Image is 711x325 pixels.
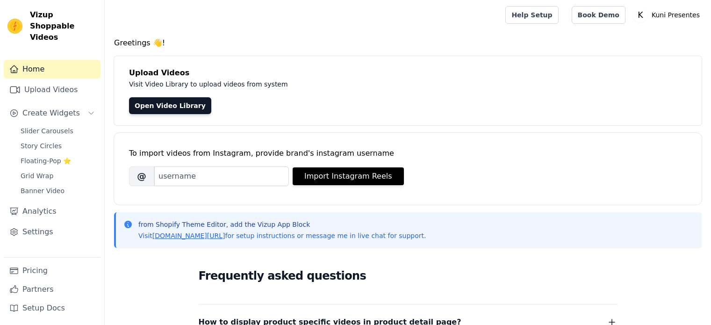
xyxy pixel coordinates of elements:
span: Create Widgets [22,108,80,119]
a: Home [4,60,101,79]
span: @ [129,166,154,186]
span: Story Circles [21,141,62,151]
h4: Greetings 👋! [114,37,702,49]
a: Upload Videos [4,80,101,99]
h4: Upload Videos [129,67,687,79]
span: Floating-Pop ⭐ [21,156,71,166]
a: Slider Carousels [15,124,101,137]
span: Slider Carousels [21,126,73,136]
p: Kuni Presentes [648,7,704,23]
a: Open Video Library [129,97,211,114]
text: K [638,10,643,20]
button: K Kuni Presentes [633,7,704,23]
h2: Frequently asked questions [199,267,618,285]
p: Visit Video Library to upload videos from system [129,79,548,90]
button: Import Instagram Reels [293,167,404,185]
a: Partners [4,280,101,299]
a: Story Circles [15,139,101,152]
div: To import videos from Instagram, provide brand's instagram username [129,148,687,159]
button: Create Widgets [4,104,101,123]
p: from Shopify Theme Editor, add the Vizup App Block [138,220,426,229]
a: Help Setup [505,6,558,24]
a: Book Demo [572,6,625,24]
a: [DOMAIN_NAME][URL] [152,232,225,239]
a: Grid Wrap [15,169,101,182]
span: Grid Wrap [21,171,53,181]
p: Visit for setup instructions or message me in live chat for support. [138,231,426,240]
a: Pricing [4,261,101,280]
a: Setup Docs [4,299,101,318]
a: Analytics [4,202,101,221]
span: Banner Video [21,186,65,195]
span: Vizup Shoppable Videos [30,9,97,43]
img: Vizup [7,19,22,34]
a: Settings [4,223,101,241]
a: Floating-Pop ⭐ [15,154,101,167]
a: Banner Video [15,184,101,197]
input: username [154,166,289,186]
